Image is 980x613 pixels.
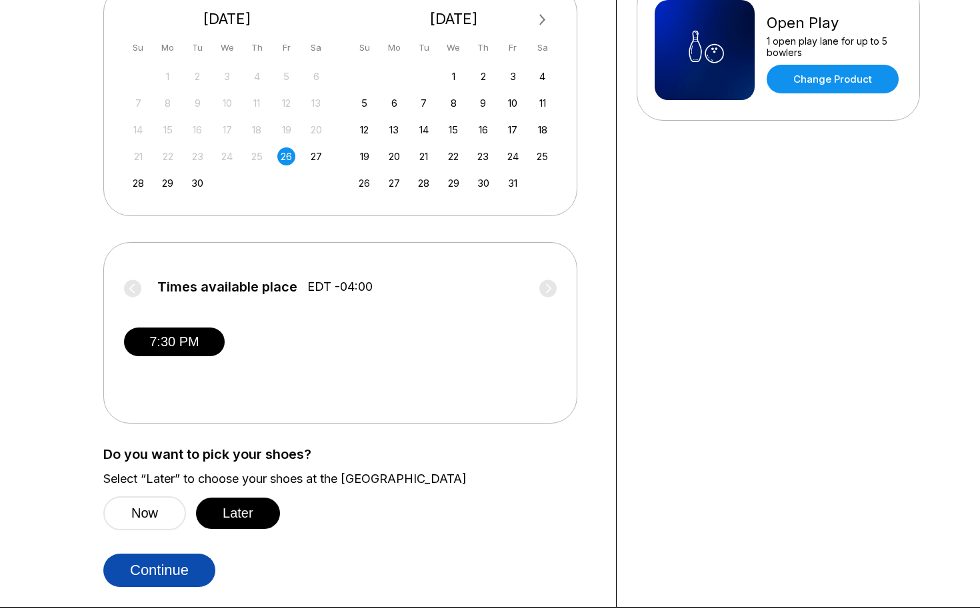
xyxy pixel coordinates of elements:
[533,67,551,85] div: Choose Saturday, October 4th, 2025
[189,121,207,139] div: Not available Tuesday, September 16th, 2025
[351,10,557,28] div: [DATE]
[385,147,403,165] div: Choose Monday, October 20th, 2025
[767,65,899,93] a: Change Product
[218,67,236,85] div: Not available Wednesday, September 3rd, 2025
[474,67,492,85] div: Choose Thursday, October 2nd, 2025
[159,121,177,139] div: Not available Monday, September 15th, 2025
[189,174,207,192] div: Choose Tuesday, September 30th, 2025
[159,39,177,57] div: Mo
[532,9,553,31] button: Next Month
[355,39,373,57] div: Su
[504,121,522,139] div: Choose Friday, October 17th, 2025
[307,67,325,85] div: Not available Saturday, September 6th, 2025
[474,121,492,139] div: Choose Thursday, October 16th, 2025
[248,94,266,112] div: Not available Thursday, September 11th, 2025
[129,39,147,57] div: Su
[189,94,207,112] div: Not available Tuesday, September 9th, 2025
[218,121,236,139] div: Not available Wednesday, September 17th, 2025
[415,39,433,57] div: Tu
[474,147,492,165] div: Choose Thursday, October 23rd, 2025
[127,66,327,192] div: month 2025-09
[124,10,331,28] div: [DATE]
[445,94,463,112] div: Choose Wednesday, October 8th, 2025
[415,147,433,165] div: Choose Tuesday, October 21st, 2025
[189,67,207,85] div: Not available Tuesday, September 2nd, 2025
[307,121,325,139] div: Not available Saturday, September 20th, 2025
[248,39,266,57] div: Th
[474,174,492,192] div: Choose Thursday, October 30th, 2025
[474,39,492,57] div: Th
[504,147,522,165] div: Choose Friday, October 24th, 2025
[355,94,373,112] div: Choose Sunday, October 5th, 2025
[218,94,236,112] div: Not available Wednesday, September 10th, 2025
[445,147,463,165] div: Choose Wednesday, October 22nd, 2025
[277,147,295,165] div: Choose Friday, September 26th, 2025
[103,554,215,587] button: Continue
[504,94,522,112] div: Choose Friday, October 10th, 2025
[415,174,433,192] div: Choose Tuesday, October 28th, 2025
[307,279,373,294] span: EDT -04:00
[385,39,403,57] div: Mo
[767,14,902,32] div: Open Play
[504,67,522,85] div: Choose Friday, October 3rd, 2025
[196,498,280,529] button: Later
[277,39,295,57] div: Fr
[533,121,551,139] div: Choose Saturday, October 18th, 2025
[415,94,433,112] div: Choose Tuesday, October 7th, 2025
[129,121,147,139] div: Not available Sunday, September 14th, 2025
[129,94,147,112] div: Not available Sunday, September 7th, 2025
[129,147,147,165] div: Not available Sunday, September 21st, 2025
[307,147,325,165] div: Choose Saturday, September 27th, 2025
[103,472,596,486] label: Select “Later” to choose your shoes at the [GEOGRAPHIC_DATA]
[129,174,147,192] div: Choose Sunday, September 28th, 2025
[189,39,207,57] div: Tu
[385,121,403,139] div: Choose Monday, October 13th, 2025
[159,94,177,112] div: Not available Monday, September 8th, 2025
[474,94,492,112] div: Choose Thursday, October 9th, 2025
[533,39,551,57] div: Sa
[307,94,325,112] div: Not available Saturday, September 13th, 2025
[307,39,325,57] div: Sa
[354,66,554,192] div: month 2025-10
[355,121,373,139] div: Choose Sunday, October 12th, 2025
[103,496,186,530] button: Now
[415,121,433,139] div: Choose Tuesday, October 14th, 2025
[504,174,522,192] div: Choose Friday, October 31st, 2025
[277,67,295,85] div: Not available Friday, September 5th, 2025
[445,39,463,57] div: We
[277,121,295,139] div: Not available Friday, September 19th, 2025
[248,147,266,165] div: Not available Thursday, September 25th, 2025
[157,279,297,294] span: Times available place
[103,447,596,462] label: Do you want to pick your shoes?
[445,174,463,192] div: Choose Wednesday, October 29th, 2025
[385,94,403,112] div: Choose Monday, October 6th, 2025
[124,328,225,356] button: 7:30 PM
[355,147,373,165] div: Choose Sunday, October 19th, 2025
[248,121,266,139] div: Not available Thursday, September 18th, 2025
[504,39,522,57] div: Fr
[218,147,236,165] div: Not available Wednesday, September 24th, 2025
[189,147,207,165] div: Not available Tuesday, September 23rd, 2025
[277,94,295,112] div: Not available Friday, September 12th, 2025
[248,67,266,85] div: Not available Thursday, September 4th, 2025
[533,147,551,165] div: Choose Saturday, October 25th, 2025
[159,67,177,85] div: Not available Monday, September 1st, 2025
[533,94,551,112] div: Choose Saturday, October 11th, 2025
[445,67,463,85] div: Choose Wednesday, October 1st, 2025
[767,35,902,58] div: 1 open play lane for up to 5 bowlers
[445,121,463,139] div: Choose Wednesday, October 15th, 2025
[385,174,403,192] div: Choose Monday, October 27th, 2025
[159,147,177,165] div: Not available Monday, September 22nd, 2025
[218,39,236,57] div: We
[355,174,373,192] div: Choose Sunday, October 26th, 2025
[159,174,177,192] div: Choose Monday, September 29th, 2025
